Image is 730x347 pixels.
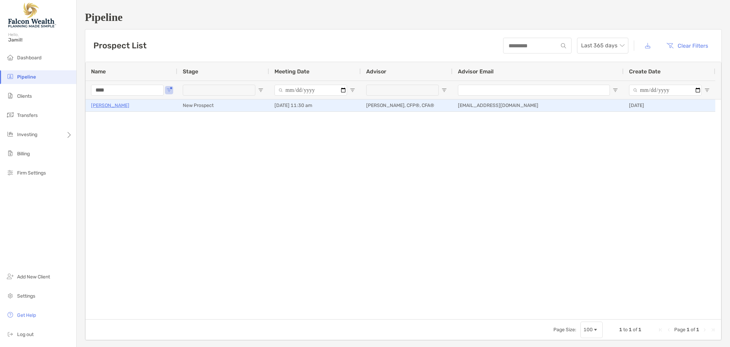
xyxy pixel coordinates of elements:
input: Create Date Filter Input [629,85,702,96]
img: firm-settings icon [6,168,14,177]
div: 100 [584,327,593,333]
img: clients icon [6,92,14,100]
img: billing icon [6,149,14,157]
span: Dashboard [17,55,41,61]
img: get-help icon [6,311,14,319]
span: Firm Settings [17,170,46,176]
img: pipeline icon [6,72,14,81]
span: Log out [17,332,34,337]
input: Advisor Email Filter Input [458,85,610,96]
span: of [633,327,637,333]
div: [DATE] [624,99,715,111]
div: [PERSON_NAME], CFP®, CFA® [361,99,452,111]
span: Advisor Email [458,68,494,75]
span: of [691,327,695,333]
img: investing icon [6,130,14,138]
img: add_new_client icon [6,272,14,280]
span: Investing [17,132,37,137]
div: Page Size [580,322,603,338]
img: input icon [561,43,566,48]
img: Falcon Wealth Planning Logo [8,3,56,27]
span: Create Date [629,68,661,75]
div: Last Page [710,327,716,333]
button: Open Filter Menu [166,87,172,93]
span: 1 [629,327,632,333]
div: Next Page [702,327,707,333]
span: Get Help [17,312,36,318]
span: Page [674,327,686,333]
span: Stage [183,68,198,75]
div: New Prospect [177,99,269,111]
img: transfers icon [6,111,14,119]
span: 1 [696,327,699,333]
h3: Prospect List [93,41,146,50]
img: logout icon [6,330,14,338]
img: dashboard icon [6,53,14,61]
span: Last 365 days [581,38,624,53]
div: Previous Page [666,327,671,333]
img: settings icon [6,291,14,300]
span: 1 [687,327,690,333]
span: Meeting Date [274,68,309,75]
span: Name [91,68,106,75]
div: Page Size: [553,327,576,333]
span: to [623,327,628,333]
span: Pipeline [17,74,36,80]
div: First Page [658,327,663,333]
button: Open Filter Menu [258,87,264,93]
span: Jamil! [8,37,72,43]
a: [PERSON_NAME] [91,101,129,110]
button: Open Filter Menu [441,87,447,93]
span: Billing [17,151,30,157]
div: [EMAIL_ADDRESS][DOMAIN_NAME] [452,99,624,111]
div: [DATE] 11:30 am [269,99,361,111]
button: Open Filter Menu [613,87,618,93]
h1: Pipeline [85,11,722,24]
span: Advisor [366,68,386,75]
span: Clients [17,93,32,99]
span: 1 [638,327,641,333]
button: Open Filter Menu [350,87,355,93]
input: Name Filter Input [91,85,164,96]
span: Settings [17,293,35,299]
input: Meeting Date Filter Input [274,85,347,96]
span: Transfers [17,112,38,118]
span: Add New Client [17,274,50,280]
span: 1 [619,327,622,333]
button: Clear Filters [661,38,713,53]
button: Open Filter Menu [704,87,710,93]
